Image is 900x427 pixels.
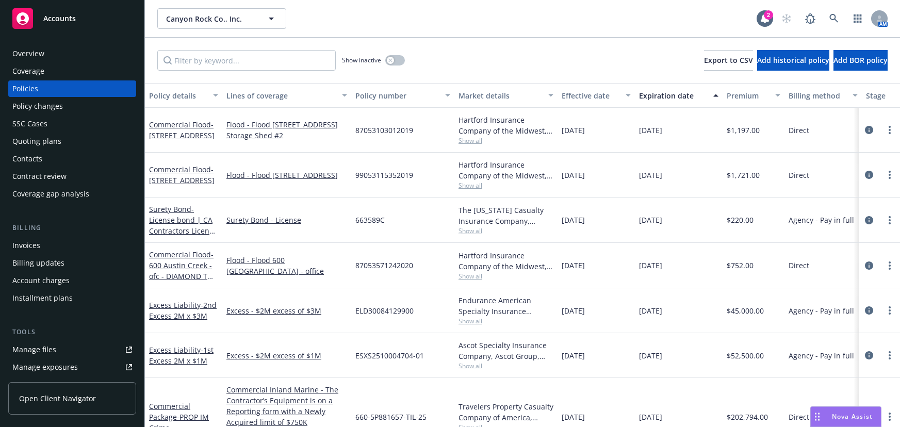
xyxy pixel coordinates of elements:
[883,304,896,317] a: more
[789,412,809,422] span: Direct
[459,114,553,136] div: Hartford Insurance Company of the Midwest, Hartford Insurance Group
[459,317,553,325] span: Show all
[635,83,723,108] button: Expiration date
[833,55,888,65] span: Add BOR policy
[8,133,136,150] a: Quoting plans
[459,295,553,317] div: Endurance American Specialty Insurance Company, Sompo International, Amwins
[12,359,78,375] div: Manage exposures
[883,169,896,181] a: more
[757,50,829,71] button: Add historical policy
[784,83,862,108] button: Billing method
[776,8,797,29] a: Start snowing
[8,151,136,167] a: Contacts
[226,119,347,141] a: Flood - Flood [STREET_ADDRESS] Storage Shed #2
[355,350,424,361] span: ESXS2510004704-01
[12,98,63,114] div: Policy changes
[12,237,40,254] div: Invoices
[355,170,413,180] span: 99053115352019
[157,8,286,29] button: Canyon Rock Co., Inc.
[810,406,881,427] button: Nova Assist
[883,124,896,136] a: more
[8,255,136,271] a: Billing updates
[8,186,136,202] a: Coverage gap analysis
[8,223,136,233] div: Billing
[459,90,542,101] div: Market details
[727,125,760,136] span: $1,197.00
[639,170,662,180] span: [DATE]
[789,215,854,225] span: Agency - Pay in full
[863,169,875,181] a: circleInformation
[12,151,42,167] div: Contacts
[459,250,553,272] div: Hartford Insurance Company of the Midwest, Hartford Insurance Group
[226,305,347,316] a: Excess - $2M excess of $3M
[12,290,73,306] div: Installment plans
[863,259,875,272] a: circleInformation
[727,90,769,101] div: Premium
[145,83,222,108] button: Policy details
[639,305,662,316] span: [DATE]
[866,90,898,101] div: Stage
[12,80,38,97] div: Policies
[459,181,553,190] span: Show all
[833,50,888,71] button: Add BOR policy
[222,83,351,108] button: Lines of coverage
[8,63,136,79] a: Coverage
[562,350,585,361] span: [DATE]
[149,300,217,321] a: Excess Liability
[12,272,70,289] div: Account charges
[562,305,585,316] span: [DATE]
[454,83,558,108] button: Market details
[8,168,136,185] a: Contract review
[149,250,214,303] a: Commercial Flood
[883,259,896,272] a: more
[355,260,413,271] span: 87053571242020
[8,290,136,306] a: Installment plans
[226,170,347,180] a: Flood - Flood [STREET_ADDRESS]
[863,304,875,317] a: circleInformation
[863,349,875,362] a: circleInformation
[43,14,76,23] span: Accounts
[355,90,439,101] div: Policy number
[149,345,214,366] a: Excess Liability
[847,8,868,29] a: Switch app
[157,50,336,71] input: Filter by keyword...
[8,359,136,375] span: Manage exposures
[8,341,136,358] a: Manage files
[832,412,873,421] span: Nova Assist
[824,8,844,29] a: Search
[727,350,764,361] span: $52,500.00
[727,412,768,422] span: $202,794.00
[883,349,896,362] a: more
[883,410,896,423] a: more
[12,116,47,132] div: SSC Cases
[12,63,44,79] div: Coverage
[459,159,553,181] div: Hartford Insurance Company of the Midwest, Hartford Insurance Group
[727,170,760,180] span: $1,721.00
[558,83,635,108] button: Effective date
[727,215,754,225] span: $220.00
[8,116,136,132] a: SSC Cases
[226,215,347,225] a: Surety Bond - License
[149,165,215,185] a: Commercial Flood
[8,80,136,97] a: Policies
[8,98,136,114] a: Policy changes
[8,237,136,254] a: Invoices
[639,350,662,361] span: [DATE]
[149,90,207,101] div: Policy details
[355,215,385,225] span: 663589C
[8,4,136,33] a: Accounts
[226,255,347,276] a: Flood - Flood 600 [GEOGRAPHIC_DATA] - office
[226,350,347,361] a: Excess - $2M excess of $1M
[863,124,875,136] a: circleInformation
[149,204,217,247] a: Surety Bond
[459,136,553,145] span: Show all
[149,250,214,303] span: - 600 Austin Creek - ofc - DIAMOND T NATURAL RESOURCES
[12,255,64,271] div: Billing updates
[166,13,255,24] span: Canyon Rock Co., Inc.
[764,10,773,20] div: 2
[863,214,875,226] a: circleInformation
[639,215,662,225] span: [DATE]
[562,260,585,271] span: [DATE]
[342,56,381,64] span: Show inactive
[355,412,427,422] span: 660-5P881657-TIL-25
